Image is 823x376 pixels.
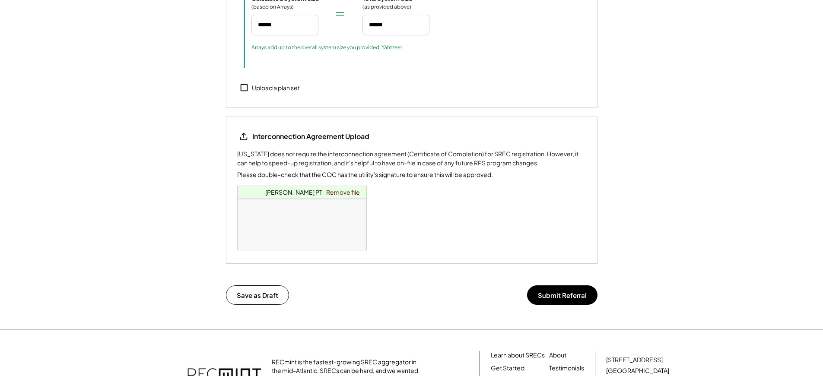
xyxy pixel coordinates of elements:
[491,351,545,360] a: Learn about SRECs
[323,186,363,198] a: Remove file
[549,351,566,360] a: About
[606,367,669,375] div: [GEOGRAPHIC_DATA]
[226,285,289,305] button: Save as Draft
[251,3,295,10] div: (based on Arrays)
[491,364,524,373] a: Get Started
[237,170,493,179] div: Please double-check that the COC has the utility's signature to ensure this will be approved.
[251,44,402,51] div: Arrays add up to the overall system size you provided. Yahtzee!
[252,132,369,141] div: Interconnection Agreement Upload
[237,149,586,167] div: [US_STATE] does not require the interconnection agreement (Certificate of Completion) for SREC re...
[549,364,584,373] a: Testimonials
[606,356,663,364] div: [STREET_ADDRESS]
[252,84,300,92] div: Upload a plan set
[362,3,411,10] div: (as provided above)
[527,285,597,305] button: Submit Referral
[265,188,340,196] a: [PERSON_NAME] PTO.pdf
